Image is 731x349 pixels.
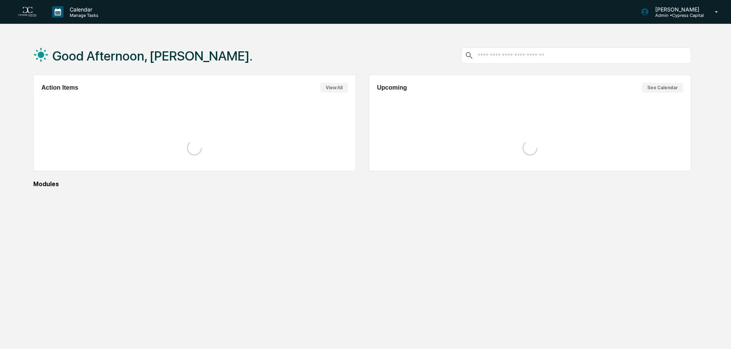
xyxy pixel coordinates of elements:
[649,6,704,13] p: [PERSON_NAME]
[320,83,348,93] button: View All
[52,48,253,64] h1: Good Afternoon, [PERSON_NAME].
[642,83,683,93] button: See Calendar
[64,13,102,18] p: Manage Tasks
[377,84,407,91] h2: Upcoming
[18,7,37,17] img: logo
[41,84,78,91] h2: Action Items
[64,6,102,13] p: Calendar
[33,180,691,188] div: Modules
[649,13,704,18] p: Admin • Cypress Capital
